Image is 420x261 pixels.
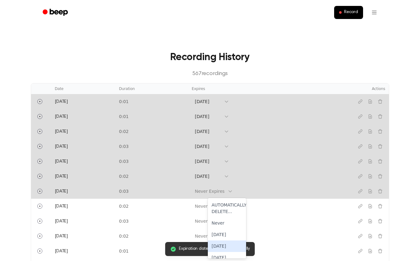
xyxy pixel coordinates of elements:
[179,246,250,252] span: Expiration date updated successfully
[334,6,363,19] button: Record
[195,98,221,105] div: [DATE]
[55,204,68,209] span: [DATE]
[115,184,188,199] td: 0:03
[365,171,375,181] button: Download recording
[365,201,375,211] button: Download recording
[365,246,375,256] button: Download recording
[355,112,365,121] button: Copy link
[365,112,375,121] button: Download recording
[365,156,375,166] button: Download recording
[51,83,115,94] th: Date
[375,171,385,181] button: Delete recording
[355,126,365,136] button: Copy link
[115,154,188,169] td: 0:03
[344,10,358,15] span: Record
[375,246,385,256] button: Delete recording
[355,216,365,226] button: Copy link
[365,97,375,107] button: Download recording
[355,141,365,151] button: Copy link
[355,201,365,211] button: Copy link
[55,249,68,254] span: [DATE]
[365,126,375,136] button: Download recording
[195,173,221,180] div: [DATE]
[115,124,188,139] td: 0:02
[35,97,45,107] button: Play
[375,201,385,211] button: Delete recording
[41,50,379,65] h3: Recording History
[115,244,188,259] td: 0:01
[55,234,68,239] span: [DATE]
[355,186,365,196] button: Copy link
[195,233,224,240] div: Never Expires
[55,115,68,119] span: [DATE]
[375,126,385,136] button: Delete recording
[115,139,188,154] td: 0:03
[55,159,68,164] span: [DATE]
[55,100,68,104] span: [DATE]
[355,156,365,166] button: Copy link
[365,141,375,151] button: Download recording
[35,186,45,196] button: Play
[355,171,365,181] button: Copy link
[35,126,45,136] button: Play
[367,5,382,20] button: Open menu
[195,218,224,225] div: Never Expires
[208,217,246,229] div: Never
[115,109,188,124] td: 0:01
[115,214,188,229] td: 0:03
[208,229,246,240] div: [DATE]
[375,186,385,196] button: Delete recording
[35,246,45,256] button: Play
[365,231,375,241] button: Download recording
[195,128,221,135] div: [DATE]
[55,130,68,134] span: [DATE]
[35,216,45,226] button: Play
[35,156,45,166] button: Play
[38,7,73,19] a: Beep
[115,229,188,244] td: 0:02
[355,246,365,256] button: Copy link
[35,112,45,121] button: Play
[55,189,68,194] span: [DATE]
[41,70,379,78] p: 567 recording s
[375,112,385,121] button: Delete recording
[115,94,188,109] td: 0:01
[35,201,45,211] button: Play
[188,83,339,94] th: Expires
[115,169,188,184] td: 0:02
[35,231,45,241] button: Play
[375,97,385,107] button: Delete recording
[339,83,389,94] th: Actions
[195,113,221,120] div: [DATE]
[208,240,246,252] div: [DATE]
[375,156,385,166] button: Delete recording
[375,216,385,226] button: Delete recording
[355,97,365,107] button: Copy link
[365,216,375,226] button: Download recording
[355,231,365,241] button: Copy link
[35,171,45,181] button: Play
[375,141,385,151] button: Delete recording
[195,143,221,150] div: [DATE]
[115,83,188,94] th: Duration
[195,188,224,195] div: Never Expires
[365,186,375,196] button: Download recording
[195,158,221,165] div: [DATE]
[55,145,68,149] span: [DATE]
[208,199,246,217] div: AUTOMATICALLY DELETE...
[115,199,188,214] td: 0:02
[375,231,385,241] button: Delete recording
[55,174,68,179] span: [DATE]
[35,141,45,151] button: Play
[195,203,224,210] div: Never Expires
[55,219,68,224] span: [DATE]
